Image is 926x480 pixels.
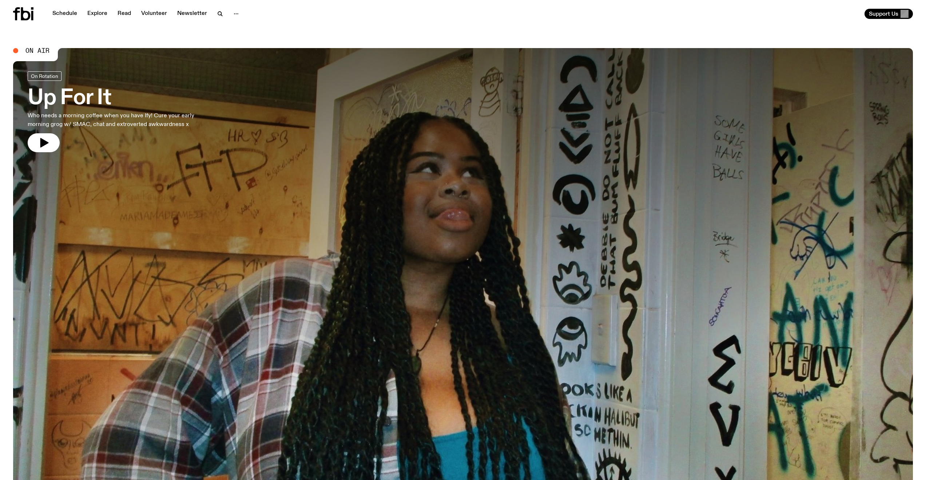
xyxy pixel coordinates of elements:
[865,9,913,19] button: Support Us
[28,88,214,109] h3: Up For It
[137,9,171,19] a: Volunteer
[28,71,214,152] a: Up For ItWho needs a morning coffee when you have Ify! Cure your early morning grog w/ SMAC, chat...
[173,9,211,19] a: Newsletter
[25,47,49,54] span: On Air
[31,73,58,79] span: On Rotation
[48,9,82,19] a: Schedule
[113,9,135,19] a: Read
[28,71,61,81] a: On Rotation
[83,9,112,19] a: Explore
[869,11,898,17] span: Support Us
[28,111,214,129] p: Who needs a morning coffee when you have Ify! Cure your early morning grog w/ SMAC, chat and extr...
